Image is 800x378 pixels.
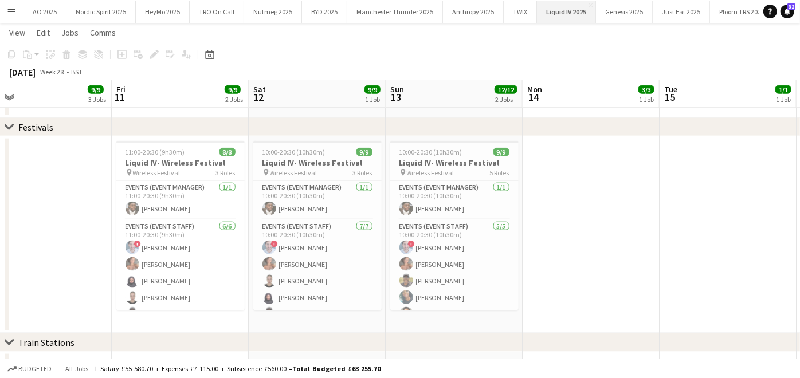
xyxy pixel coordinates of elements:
span: Budgeted [18,365,52,373]
span: 3/3 [638,85,654,94]
span: ! [134,241,141,247]
a: View [5,25,30,40]
span: All jobs [63,364,91,373]
div: 3 Jobs [88,95,106,104]
button: AO 2025 [23,1,66,23]
span: ! [271,241,278,247]
button: Anthropy 2025 [443,1,504,23]
a: Jobs [57,25,83,40]
button: Nutmeg 2025 [244,1,302,23]
button: Genesis 2025 [596,1,653,23]
div: 1 Job [639,95,654,104]
span: Comms [90,27,116,38]
h3: Liquid IV- Wireless Festival [390,157,519,168]
button: TRO On Call [190,1,244,23]
app-job-card: 10:00-20:30 (10h30m)9/9Liquid IV- Wireless Festival Wireless Festival3 RolesEvents (Event Manager... [253,141,382,310]
button: Ploom TRS 2025 [710,1,774,23]
span: Fri [116,84,126,94]
span: Wireless Festival [133,168,181,177]
button: Manchester Thunder 2025 [347,1,443,23]
span: 11:00-20:30 (9h30m) [126,148,185,156]
app-card-role: Events (Event Manager)1/110:00-20:30 (10h30m)[PERSON_NAME] [390,181,519,220]
span: 9/9 [225,85,241,94]
span: Week 28 [38,68,66,76]
span: Edit [37,27,50,38]
span: 3 Roles [353,168,372,177]
span: ! [408,241,415,247]
span: Mon [527,84,542,94]
span: 14 [526,90,542,104]
span: 3 Roles [216,168,236,177]
span: 32 [787,3,795,10]
div: BST [71,68,83,76]
app-job-card: 10:00-20:30 (10h30m)9/9Liquid IV- Wireless Festival Wireless Festival5 RolesEvents (Event Manager... [390,141,519,310]
div: 1 Job [365,95,380,104]
span: Jobs [61,27,79,38]
button: Liquid IV 2025 [537,1,596,23]
span: 9/9 [493,148,509,156]
h3: Liquid IV- Wireless Festival [116,157,245,168]
span: 9/9 [356,148,372,156]
a: Edit [32,25,54,40]
button: Just Eat 2025 [653,1,710,23]
span: 12 [252,90,266,104]
button: BYD 2025 [302,1,347,23]
span: 15 [662,90,677,104]
span: 12/12 [495,85,517,94]
button: HeyMo 2025 [136,1,190,23]
div: [DATE] [9,66,36,78]
button: Nordic Spirit 2025 [66,1,136,23]
span: 9/9 [88,85,104,94]
span: Total Budgeted £63 255.70 [292,364,381,373]
h3: Liquid IV- Wireless Festival [253,157,382,168]
button: Budgeted [6,363,53,375]
app-card-role: Events (Event Staff)6/611:00-20:30 (9h30m)![PERSON_NAME][PERSON_NAME][PERSON_NAME][PERSON_NAME][P... [116,220,245,342]
button: TWIX [504,1,537,23]
span: 5 Roles [490,168,509,177]
a: Comms [85,25,120,40]
span: Tue [664,84,677,94]
span: 1/1 [775,85,791,94]
span: Wireless Festival [270,168,317,177]
span: Sat [253,84,266,94]
a: 32 [781,5,794,18]
app-job-card: 11:00-20:30 (9h30m)8/8Liquid IV- Wireless Festival Wireless Festival3 RolesEvents (Event Manager)... [116,141,245,310]
div: Salary £55 580.70 + Expenses £7 115.00 + Subsistence £560.00 = [100,364,381,373]
span: Wireless Festival [407,168,454,177]
div: Festivals [18,121,53,133]
span: 8/8 [219,148,236,156]
span: Sun [390,84,404,94]
span: 9/9 [364,85,381,94]
span: 13 [389,90,404,104]
span: 11 [115,90,126,104]
span: View [9,27,25,38]
div: 2 Jobs [225,95,243,104]
app-card-role: Events (Event Staff)5/510:00-20:30 (10h30m)![PERSON_NAME][PERSON_NAME][PERSON_NAME][PERSON_NAME][... [390,220,519,325]
app-card-role: Events (Event Manager)1/111:00-20:30 (9h30m)[PERSON_NAME] [116,181,245,220]
div: Train Stations [18,337,74,348]
div: 2 Jobs [495,95,517,104]
span: 10:00-20:30 (10h30m) [262,148,326,156]
app-card-role: Events (Event Manager)1/110:00-20:30 (10h30m)[PERSON_NAME] [253,181,382,220]
app-card-role: Events (Event Staff)7/710:00-20:30 (10h30m)![PERSON_NAME][PERSON_NAME][PERSON_NAME][PERSON_NAME][... [253,220,382,359]
div: 1 Job [776,95,791,104]
span: 10:00-20:30 (10h30m) [399,148,462,156]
